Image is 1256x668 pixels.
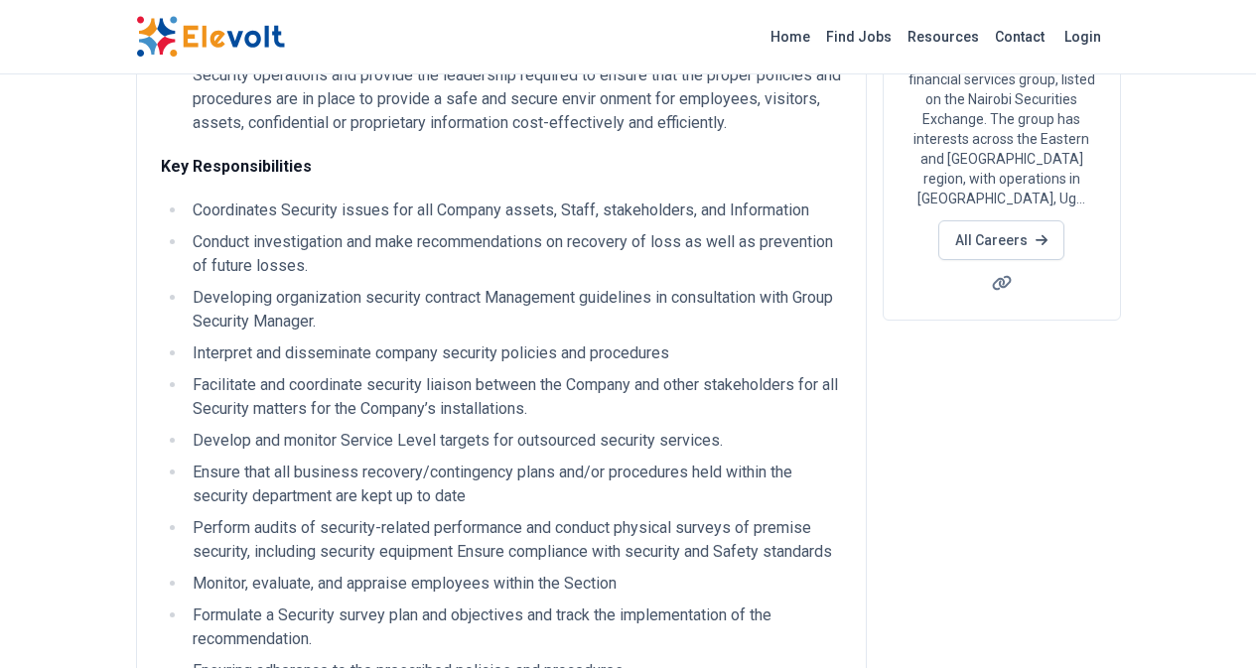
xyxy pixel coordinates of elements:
li: Perform audits of security-related performance and conduct physical surveys of premise security, ... [187,516,842,564]
li: Coordinates Security issues for all Company assets, Staff, stakeholders, and Information [187,199,842,222]
a: All Careers [938,220,1064,260]
li: Facilitate and coordinate security liaison between the Company and other stakeholders for all Sec... [187,373,842,421]
li: Develop and monitor Service Level targets for outsourced security services. [187,429,842,453]
a: Login [1052,17,1113,57]
li: Conduct investigation and make recommendations on recovery of loss as well as prevention of futur... [187,230,842,278]
strong: Key Responsibilities [161,157,312,176]
a: Contact [987,21,1052,53]
p: Britam is a leading diversified financial services group, listed on the Nairobi Securities Exchan... [907,50,1096,208]
li: Interpret and disseminate company security policies and procedures [187,341,842,365]
a: Home [763,21,818,53]
li: Monitor, evaluate, and appraise employees within the Section [187,572,842,596]
li: Developing organization security contract Management guidelines in consultation with Group Securi... [187,286,842,334]
a: Find Jobs [818,21,900,53]
a: Resources [900,21,987,53]
li: Formulate a Security survey plan and objectives and track the implementation of the recommendation. [187,603,842,651]
iframe: Chat Widget [1157,573,1256,668]
img: Elevolt [136,16,285,58]
li: Ensure that all business recovery/contingency plans and/or procedures held within the security de... [187,461,842,508]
